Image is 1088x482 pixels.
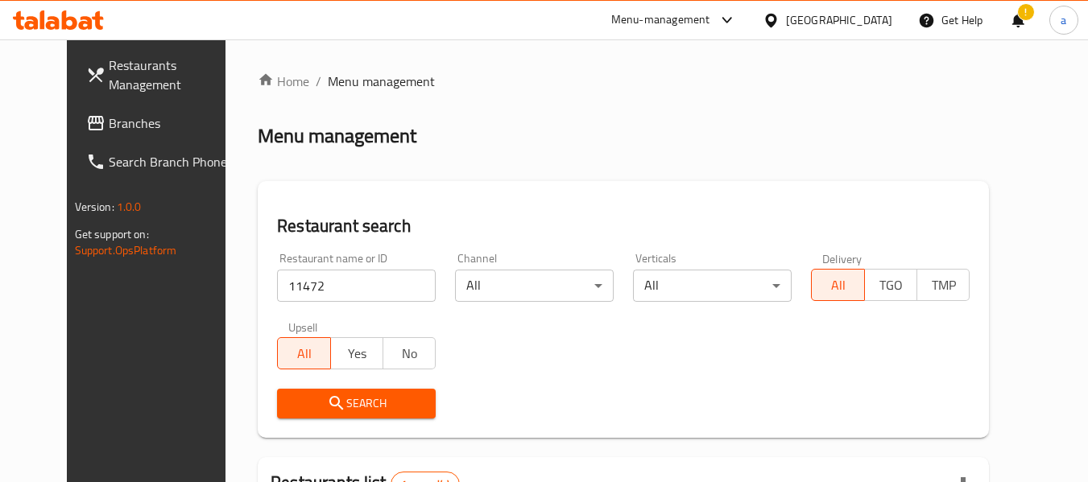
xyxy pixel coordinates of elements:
div: [GEOGRAPHIC_DATA] [786,11,892,29]
span: Search [290,393,423,414]
h2: Restaurant search [277,214,970,238]
div: Menu-management [611,10,710,30]
a: Restaurants Management [73,46,249,104]
div: All [633,270,792,302]
button: Search [277,389,436,418]
button: All [811,269,864,301]
a: Home [258,72,309,91]
button: All [277,337,330,369]
span: Menu management [328,72,435,91]
span: a [1061,11,1066,29]
span: Search Branch Phone [109,152,236,171]
span: No [390,342,429,365]
a: Support.OpsPlatform [75,240,177,261]
span: Get support on: [75,224,149,245]
div: All [455,270,614,302]
h2: Menu management [258,123,416,149]
li: / [316,72,321,91]
button: Yes [330,337,383,369]
span: TMP [924,274,963,297]
span: All [284,342,324,365]
span: Yes [337,342,377,365]
a: Search Branch Phone [73,142,249,181]
button: TGO [864,269,917,301]
nav: breadcrumb [258,72,989,91]
span: 1.0.0 [117,196,142,217]
a: Branches [73,104,249,142]
button: No [383,337,436,369]
label: Upsell [288,321,318,332]
span: TGO [871,274,911,297]
span: Version: [75,196,114,217]
input: Search for restaurant name or ID.. [277,270,436,302]
button: TMP [916,269,970,301]
span: Restaurants Management [109,56,236,94]
label: Delivery [822,253,863,264]
span: Branches [109,113,236,133]
span: All [818,274,858,297]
